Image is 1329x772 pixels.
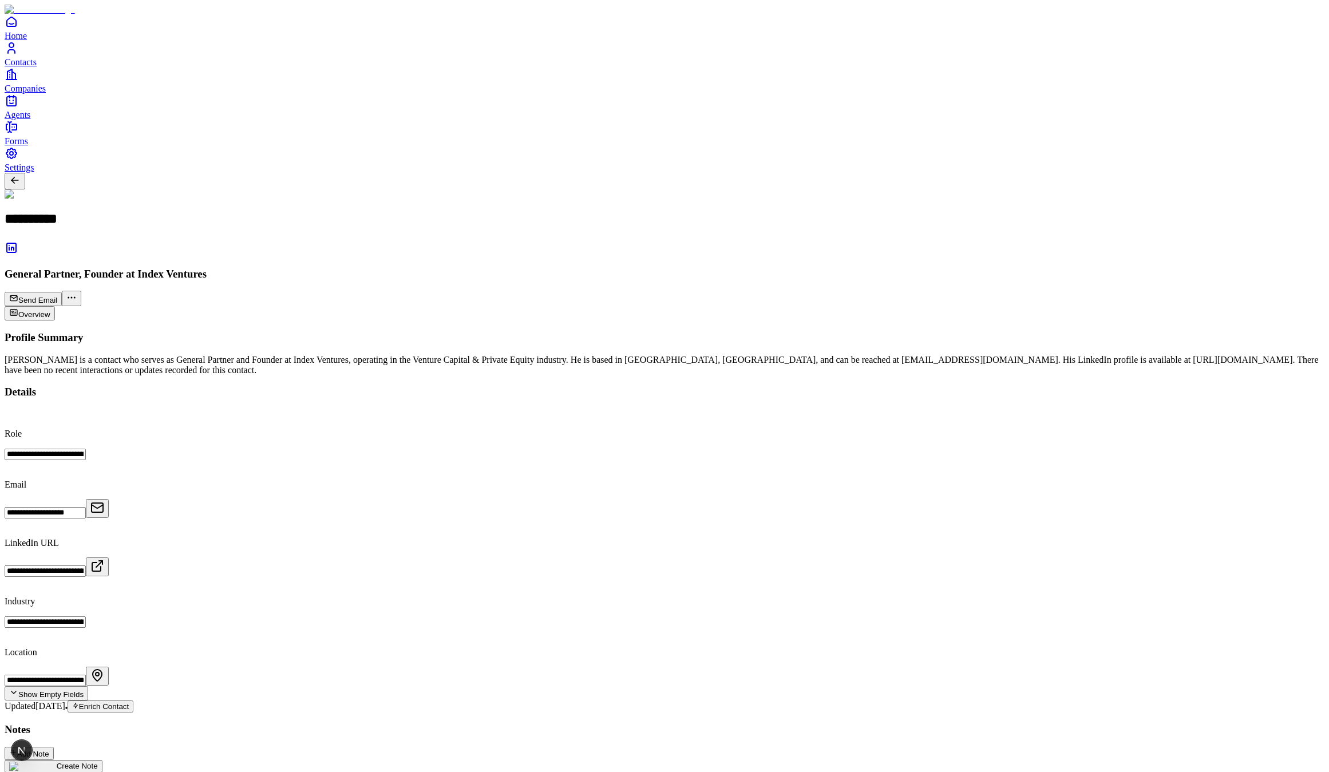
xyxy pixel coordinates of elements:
p: Role [5,429,1324,439]
p: LinkedIn URL [5,538,1324,548]
a: Agents [5,94,1324,120]
span: Agents [5,110,30,120]
a: Companies [5,68,1324,93]
button: Open [86,557,109,576]
button: Open [86,667,109,686]
button: Add Note [5,747,54,760]
span: Settings [5,163,34,172]
img: create note [9,762,57,771]
div: [PERSON_NAME] is a contact who serves as General Partner and Founder at Index Ventures, operating... [5,355,1324,375]
p: Location [5,647,1324,658]
span: Contacts [5,57,37,67]
span: Home [5,31,27,41]
button: Overview [5,306,55,320]
a: Settings [5,147,1324,172]
p: Industry [5,596,1324,607]
img: Item Brain Logo [5,5,75,15]
h3: General Partner, Founder at Index Ventures [5,268,1324,280]
button: Enrich Contact [68,700,133,712]
button: Show Empty Fields [5,686,88,700]
h3: Profile Summary [5,331,1324,344]
div: Add Note [9,749,49,758]
span: Send Email [18,296,57,304]
h3: Notes [5,723,1324,736]
a: Forms [5,120,1324,146]
span: Updated [DATE] [5,701,65,711]
span: Companies [5,84,46,93]
a: Home [5,15,1324,41]
h3: Details [5,386,1324,398]
button: Send Email [5,292,62,306]
button: More actions [62,291,81,306]
a: Contacts [5,41,1324,67]
button: Open [86,499,109,518]
span: Forms [5,136,28,146]
p: Email [5,480,1324,490]
img: Neil Rimer [5,189,55,200]
span: Create Note [57,762,98,770]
